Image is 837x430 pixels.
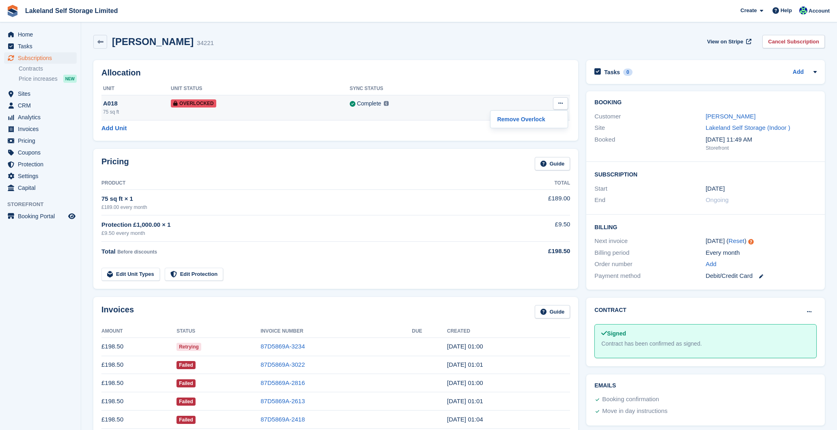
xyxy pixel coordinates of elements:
[165,268,223,281] a: Edit Protection
[706,144,817,152] div: Storefront
[412,325,447,338] th: Due
[729,237,744,244] a: Reset
[117,249,157,255] span: Before discounts
[706,236,817,246] div: [DATE] ( )
[706,124,790,131] a: Lakeland Self Storage (Indoor )
[4,211,77,222] a: menu
[594,383,817,389] h2: Emails
[594,271,706,281] div: Payment method
[103,108,171,116] div: 75 sq ft
[67,211,77,221] a: Preview store
[101,157,129,170] h2: Pricing
[260,343,305,350] a: 87D5869A-3234
[447,379,483,386] time: 2025-07-26 00:00:53 UTC
[4,182,77,193] a: menu
[101,356,176,374] td: £198.50
[793,68,804,77] a: Add
[594,170,817,178] h2: Subscription
[4,52,77,64] a: menu
[594,184,706,193] div: Start
[101,338,176,356] td: £198.50
[260,416,305,423] a: 87D5869A-2418
[19,75,58,83] span: Price increases
[103,99,171,108] div: A018
[357,99,381,108] div: Complete
[18,123,67,135] span: Invoices
[594,135,706,152] div: Booked
[197,39,214,48] div: 34221
[112,36,194,47] h2: [PERSON_NAME]
[18,170,67,182] span: Settings
[101,82,171,95] th: Unit
[176,398,196,406] span: Failed
[4,170,77,182] a: menu
[18,182,67,193] span: Capital
[535,157,570,170] a: Guide
[63,75,77,83] div: NEW
[101,268,160,281] a: Edit Unit Types
[101,68,570,77] h2: Allocation
[447,343,483,350] time: 2025-09-26 00:00:49 UTC
[18,147,67,158] span: Coupons
[499,189,570,215] td: £189.00
[171,82,350,95] th: Unit Status
[4,159,77,170] a: menu
[350,82,503,95] th: Sync Status
[18,159,67,170] span: Protection
[594,99,817,106] h2: Booking
[601,340,810,348] div: Contract has been confirmed as signed.
[19,74,77,83] a: Price increases NEW
[499,177,570,190] th: Total
[706,196,729,203] span: Ongoing
[594,306,626,314] h2: Contract
[602,395,659,404] div: Booking confirmation
[740,6,757,15] span: Create
[706,271,817,281] div: Debit/Credit Card
[494,114,564,125] p: Remove Overlock
[101,325,176,338] th: Amount
[499,247,570,256] div: £198.50
[176,325,260,338] th: Status
[4,135,77,146] a: menu
[18,100,67,111] span: CRM
[594,223,817,231] h2: Billing
[171,99,216,107] span: Overlocked
[535,305,570,318] a: Guide
[447,361,483,368] time: 2025-08-26 00:01:39 UTC
[799,6,807,15] img: Steve Aynsley
[704,35,753,48] a: View on Stripe
[18,29,67,40] span: Home
[101,204,499,211] div: £189.00 every month
[7,200,81,209] span: Storefront
[4,88,77,99] a: menu
[604,69,620,76] h2: Tasks
[4,41,77,52] a: menu
[101,411,176,429] td: £198.50
[101,374,176,392] td: £198.50
[18,211,67,222] span: Booking Portal
[601,329,810,338] div: Signed
[176,361,196,369] span: Failed
[447,398,483,404] time: 2025-06-26 00:01:47 UTC
[781,6,792,15] span: Help
[594,123,706,133] div: Site
[706,260,717,269] a: Add
[4,123,77,135] a: menu
[260,361,305,368] a: 87D5869A-3022
[594,236,706,246] div: Next invoice
[594,196,706,205] div: End
[594,260,706,269] div: Order number
[4,112,77,123] a: menu
[762,35,825,48] a: Cancel Subscription
[623,69,633,76] div: 0
[706,135,817,144] div: [DATE] 11:49 AM
[101,194,499,204] div: 75 sq ft × 1
[176,416,196,424] span: Failed
[18,52,67,64] span: Subscriptions
[101,177,499,190] th: Product
[499,215,570,242] td: £9.50
[4,29,77,40] a: menu
[260,398,305,404] a: 87D5869A-2613
[706,113,755,120] a: [PERSON_NAME]
[101,220,499,230] div: Protection £1,000.00 × 1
